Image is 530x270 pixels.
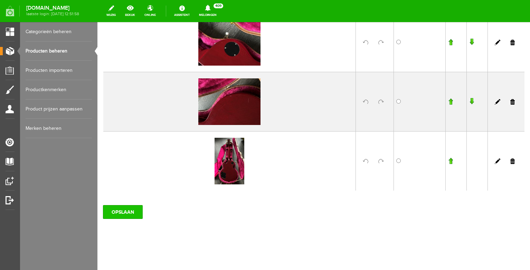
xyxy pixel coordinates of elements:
img: image00734.jpeg [117,116,147,162]
a: Verwijderen [413,136,417,142]
a: Bewerken [397,136,403,142]
a: Producten importeren [26,61,92,80]
a: Merken beheren [26,119,92,138]
a: Producten beheren [26,41,92,61]
a: Categorieën beheren [26,22,92,41]
img: image00735.jpeg [101,56,163,103]
a: Bewerken [397,77,403,83]
a: Assistent [170,3,194,19]
a: Verwijderen [413,77,417,83]
strong: [DOMAIN_NAME] [26,6,79,10]
a: wijzig [102,3,120,19]
a: bekijk [121,3,139,19]
a: Product prijzen aanpassen [26,99,92,119]
a: Productkenmerken [26,80,92,99]
a: Bewerken [397,18,403,23]
span: 409 [214,3,223,8]
input: OPSLAAN [6,183,45,197]
a: online [140,3,160,19]
a: Meldingen409 [195,3,221,19]
a: Verwijderen [413,18,417,23]
span: laatste login: [DATE] 12:51:58 [26,12,79,16]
